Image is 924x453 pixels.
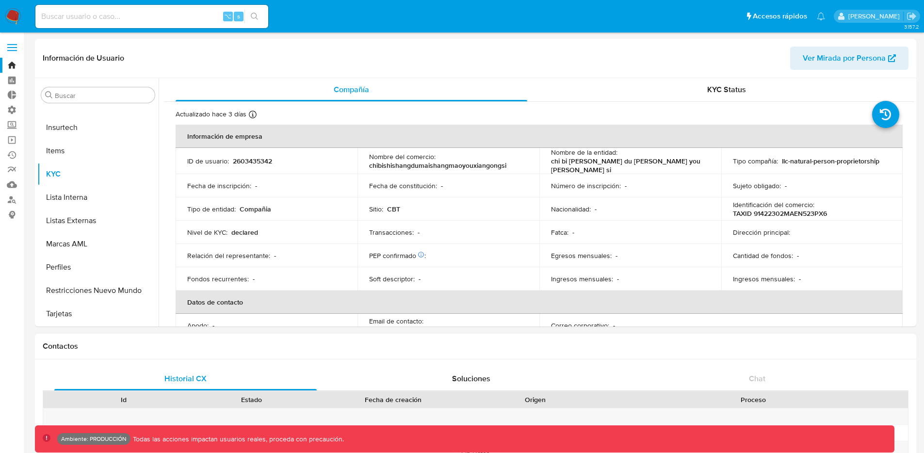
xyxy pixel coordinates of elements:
[212,321,214,330] p: -
[37,139,159,162] button: Items
[551,251,612,260] p: Egresos mensuales :
[274,251,276,260] p: -
[799,275,801,283] p: -
[240,205,271,213] p: Compañia
[237,12,240,21] span: s
[797,251,799,260] p: -
[37,162,159,186] button: KYC
[616,251,617,260] p: -
[419,275,421,283] p: -
[733,209,827,218] p: TAXID 91422302MAEN523PX6
[195,395,308,404] div: Estado
[187,157,229,165] p: ID de usuario :
[387,205,400,213] p: CBT
[369,317,423,325] p: Email de contacto :
[67,395,181,404] div: Id
[551,148,617,157] p: Nombre de la entidad :
[749,373,765,384] span: Chat
[187,275,249,283] p: Fondos recurrentes :
[37,186,159,209] button: Lista Interna
[37,209,159,232] button: Listas Externas
[369,161,506,170] p: chibishishangdumaishangmaoyouxiangongsi
[613,321,615,330] p: -
[733,157,778,165] p: Tipo compañía :
[551,228,568,237] p: Fatca :
[255,181,257,190] p: -
[37,256,159,279] button: Perfiles
[369,181,437,190] p: Fecha de constitución :
[37,116,159,139] button: Insurtech
[848,12,903,21] p: joaquin.galliano@mercadolibre.com
[551,321,609,330] p: Correo corporativo :
[164,373,207,384] span: Historial CX
[369,251,426,260] p: PEP confirmado :
[37,302,159,325] button: Tarjetas
[478,395,592,404] div: Origen
[233,157,272,165] p: 2603435342
[130,435,344,444] p: Todas las acciones impactan usuarios reales, proceda con precaución.
[43,53,124,63] h1: Información de Usuario
[187,181,251,190] p: Fecha de inscripción :
[625,181,627,190] p: -
[418,228,420,237] p: -
[37,232,159,256] button: Marcas AML
[595,205,597,213] p: -
[733,181,781,190] p: Sujeto obligado :
[733,228,790,237] p: Dirección principal :
[441,181,443,190] p: -
[551,205,591,213] p: Nacionalidad :
[253,275,255,283] p: -
[322,395,465,404] div: Fecha de creación
[55,91,151,100] input: Buscar
[452,373,490,384] span: Soluciones
[176,291,903,314] th: Datos de contacto
[37,279,159,302] button: Restricciones Nuevo Mundo
[35,10,268,23] input: Buscar usuario o caso...
[187,205,236,213] p: Tipo de entidad :
[907,11,917,21] a: Salir
[803,47,886,70] span: Ver Mirada por Persona
[551,157,706,174] p: chi bi [PERSON_NAME] du [PERSON_NAME] you [PERSON_NAME] si
[782,157,879,165] p: llc-natural-person-proprietorship
[369,228,414,237] p: Transacciones :
[176,110,246,119] p: Actualizado hace 3 días
[334,84,369,95] span: Compañía
[733,200,814,209] p: Identificación del comercio :
[369,275,415,283] p: Soft descriptor :
[572,228,574,237] p: -
[551,181,621,190] p: Número de inscripción :
[43,341,908,351] h1: Contactos
[187,228,227,237] p: Nivel de KYC :
[45,91,53,99] button: Buscar
[785,181,787,190] p: -
[231,228,258,237] p: declared
[551,275,613,283] p: Ingresos mensuales :
[369,325,480,334] p: [EMAIL_ADDRESS][DOMAIN_NAME]
[817,12,825,20] a: Notificaciones
[617,275,619,283] p: -
[369,152,436,161] p: Nombre del comercio :
[606,395,901,404] div: Proceso
[369,205,383,213] p: Sitio :
[244,10,264,23] button: search-icon
[753,11,807,21] span: Accesos rápidos
[187,321,209,330] p: Apodo :
[176,125,903,148] th: Información de empresa
[224,12,231,21] span: ⌥
[790,47,908,70] button: Ver Mirada por Persona
[61,437,127,441] p: Ambiente: PRODUCCIÓN
[187,251,270,260] p: Relación del representante :
[733,275,795,283] p: Ingresos mensuales :
[707,84,746,95] span: KYC Status
[733,251,793,260] p: Cantidad de fondos :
